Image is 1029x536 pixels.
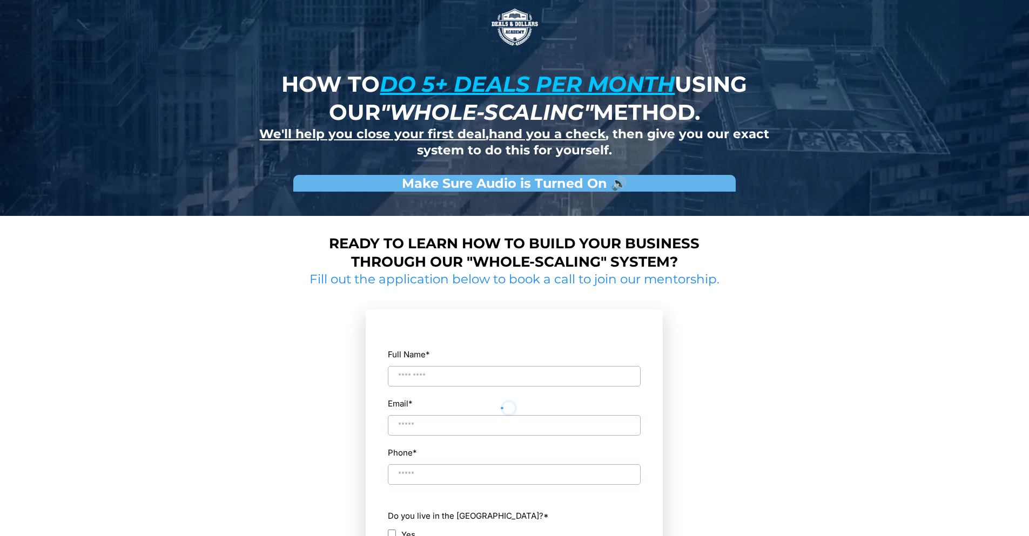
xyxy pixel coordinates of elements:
u: do 5+ deals per month [380,71,675,97]
label: Email [388,396,413,411]
h2: Fill out the application below to book a call to join our mentorship. [306,272,724,288]
strong: , , then give you our exact system to do this for yourself. [259,126,769,158]
label: Do you live in the [GEOGRAPHIC_DATA]? [388,508,641,523]
em: "whole-scaling" [380,99,593,125]
strong: How to using our method. [281,71,747,125]
label: Full Name [388,347,430,362]
strong: Ready to learn how to build your business through our "whole-scaling" system? [329,235,700,270]
strong: Make Sure Audio is Turned On 🔊 [402,175,627,191]
u: We'll help you close your first deal [259,126,486,141]
u: hand you a check [489,126,606,141]
label: Phone [388,445,417,460]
